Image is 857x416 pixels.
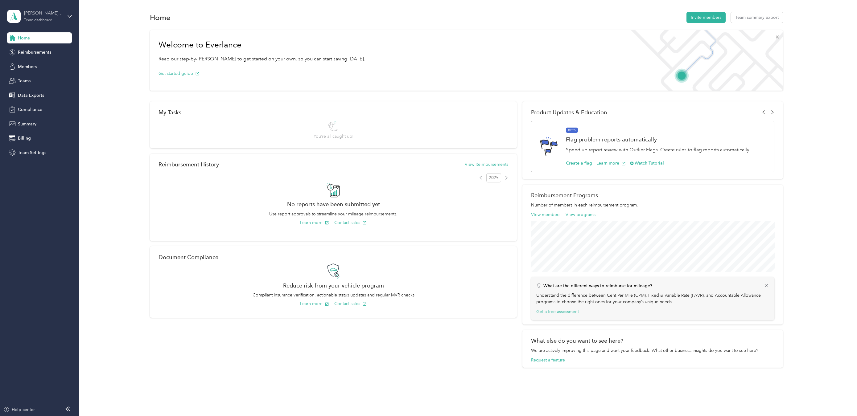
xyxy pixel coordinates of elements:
button: Get started guide [159,70,200,77]
h1: Home [150,14,171,21]
div: [PERSON_NAME] Excavation [24,10,63,16]
button: Get a free assessment [536,308,579,315]
p: Speed up report review with Outlier Flags. Create rules to flag reports automatically. [566,146,750,154]
iframe: Everlance-gr Chat Button Frame [822,381,857,416]
p: Use report approvals to streamline your mileage reimbursements. [159,211,508,217]
h2: Reduce risk from your vehicle program [159,282,508,289]
button: Team summary export [731,12,783,23]
div: Team dashboard [24,18,52,22]
h2: No reports have been submitted yet [159,201,508,207]
span: Billing [18,135,31,141]
span: Home [18,35,30,41]
button: View members [531,211,560,218]
span: Reimbursements [18,49,51,55]
button: Request a feature [531,357,565,363]
span: Product Updates & Education [531,109,607,116]
h2: Document Compliance [159,254,218,260]
div: We are actively improving this page and want your feedback. What other business insights do you w... [531,347,774,354]
button: Learn more [300,219,329,226]
button: Contact sales [334,300,367,307]
button: Create a flag [566,160,592,166]
div: My Tasks [159,109,508,116]
span: Compliance [18,106,42,113]
button: View programs [566,211,595,218]
button: Learn more [300,300,329,307]
span: Teams [18,78,31,84]
button: Watch Tutorial [630,160,664,166]
h2: Reimbursement History [159,161,219,168]
button: Learn more [596,160,626,166]
h2: Reimbursement Programs [531,192,774,198]
p: Understand the difference between Cent Per Mile (CPM), Fixed & Variable Rate (FAVR), and Accounta... [536,292,769,305]
button: Invite members [686,12,726,23]
h1: Flag problem reports automatically [566,136,750,143]
img: Welcome to everlance [625,30,783,91]
span: Data Exports [18,92,44,99]
p: Compliant insurance verification, actionable status updates and regular MVR checks [159,292,508,298]
span: You’re all caught up! [314,133,353,140]
p: Number of members in each reimbursement program. [531,202,774,208]
button: Help center [3,406,35,413]
button: View Reimbursements [465,161,508,168]
p: Read our step-by-[PERSON_NAME] to get started on your own, so you can start saving [DATE]. [159,55,365,63]
span: Team Settings [18,149,46,156]
button: Contact sales [334,219,367,226]
span: Summary [18,121,36,127]
span: Members [18,63,37,70]
h1: Welcome to Everlance [159,40,365,50]
p: What are the different ways to reimburse for mileage? [543,283,652,289]
span: BETA [566,128,578,133]
div: What else do you want to see here? [531,337,774,344]
span: 2025 [486,173,501,182]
